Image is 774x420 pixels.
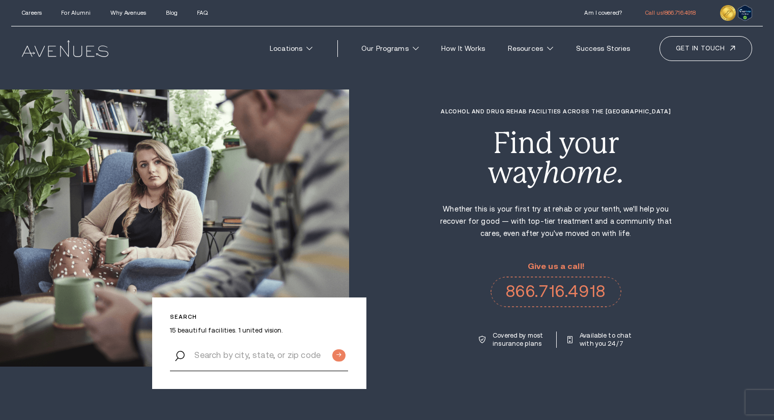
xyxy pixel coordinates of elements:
input: Submit [332,349,346,362]
a: Am I covered? [584,10,621,16]
img: Verify Approval for www.avenuesrecovery.com [738,5,752,20]
div: Find your way [439,129,673,187]
a: For Alumni [61,10,91,16]
h1: Alcohol and Drug Rehab Facilities across the [GEOGRAPHIC_DATA] [439,108,673,115]
p: Covered by most insurance plans [493,332,546,348]
a: Our Programs [353,39,427,58]
a: Locations [261,39,321,58]
a: Call us!866.716.4918 [645,10,696,16]
a: Why Avenues [110,10,146,16]
input: Search by city, state, or zip code [170,339,348,371]
a: FAQ [197,10,207,16]
p: Search [170,314,348,320]
a: Careers [22,10,42,16]
a: Covered by most insurance plans [479,332,546,348]
span: 866.716.4918 [665,10,696,16]
p: Give us a call! [491,262,621,271]
a: How It Works [433,39,494,58]
a: Success Stories [567,39,639,58]
a: Get in touch [660,36,752,61]
p: Whether this is your first try at rehab or your tenth, we'll help you recover for good — with top... [439,203,673,239]
a: Resources [499,39,562,58]
p: 15 beautiful facilities. 1 united vision. [170,326,348,335]
p: Available to chat with you 24/7 [580,332,633,348]
a: Available to chat with you 24/7 [567,332,633,348]
i: home. [542,156,624,190]
a: Blog [166,10,178,16]
a: 866.716.4918 [491,277,621,307]
a: Verify LegitScript Approval for www.avenuesrecovery.com [738,7,752,15]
